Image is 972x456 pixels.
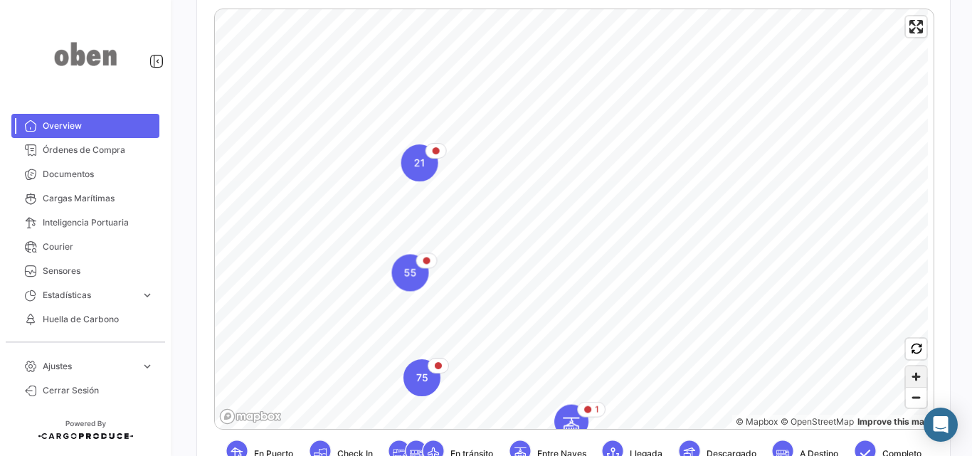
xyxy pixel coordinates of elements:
span: Órdenes de Compra [43,144,154,157]
a: Sensores [11,259,159,283]
a: Mapbox logo [219,408,282,425]
span: expand_more [141,360,154,373]
div: Map marker [401,144,438,181]
span: 75 [416,371,428,385]
a: Mapbox [736,416,778,427]
button: Zoom out [906,387,926,408]
a: Documentos [11,162,159,186]
canvas: Map [215,9,928,430]
a: Courier [11,235,159,259]
span: Sensores [43,265,154,277]
a: Cargas Marítimas [11,186,159,211]
span: Estadísticas [43,289,135,302]
span: Documentos [43,168,154,181]
a: Overview [11,114,159,138]
span: 21 [414,156,426,170]
div: Map marker [403,359,440,396]
button: Enter fullscreen [906,16,926,37]
div: Map marker [554,405,588,447]
span: Zoom out [906,388,926,408]
span: 1 [595,403,599,416]
span: Cerrar Sesión [43,384,154,397]
span: expand_more [141,289,154,302]
span: Ajustes [43,360,135,373]
span: Overview [43,120,154,132]
span: Inteligencia Portuaria [43,216,154,229]
a: Huella de Carbono [11,307,159,332]
a: OpenStreetMap [781,416,854,427]
span: 55 [403,266,416,280]
button: Zoom in [906,366,926,387]
div: Map marker [391,255,428,292]
div: Abrir Intercom Messenger [924,408,958,442]
a: Órdenes de Compra [11,138,159,162]
span: Courier [43,240,154,253]
a: Inteligencia Portuaria [11,211,159,235]
img: oben-logo.png [50,17,121,91]
span: Cargas Marítimas [43,192,154,205]
a: Map feedback [857,416,930,427]
span: Huella de Carbono [43,313,154,326]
